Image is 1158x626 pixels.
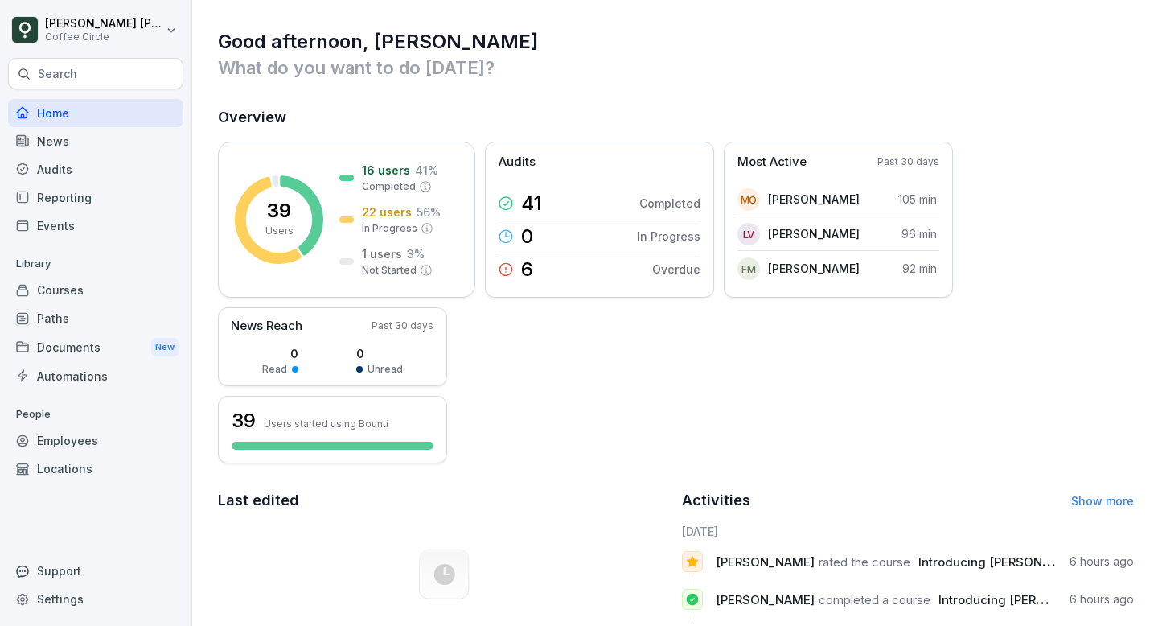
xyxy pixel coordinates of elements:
[737,188,760,211] div: MO
[637,228,700,245] p: In Progress
[521,260,533,279] p: 6
[415,162,438,179] p: 41 %
[901,225,939,242] p: 96 min.
[521,227,533,246] p: 0
[218,29,1134,55] h1: Good afternoon, [PERSON_NAME]
[362,162,410,179] p: 16 users
[768,225,860,242] p: [PERSON_NAME]
[499,153,536,171] p: Audits
[819,554,910,570] span: rated the course
[8,304,183,332] a: Paths
[8,332,183,362] a: DocumentsNew
[1070,554,1134,570] p: 6 hours ago
[8,212,183,240] a: Events
[768,260,860,277] p: [PERSON_NAME]
[639,195,700,212] p: Completed
[8,127,183,155] a: News
[819,592,930,607] span: completed a course
[8,585,183,613] a: Settings
[737,223,760,245] div: LV
[768,191,860,208] p: [PERSON_NAME]
[362,204,412,220] p: 22 users
[877,154,939,169] p: Past 30 days
[356,345,403,362] p: 0
[8,557,183,585] div: Support
[362,245,402,262] p: 1 users
[417,204,441,220] p: 56 %
[218,106,1134,129] h2: Overview
[45,17,162,31] p: [PERSON_NAME] [PERSON_NAME]
[151,338,179,356] div: New
[262,362,287,377] p: Read
[8,276,183,304] a: Courses
[8,251,183,277] p: Library
[652,261,700,278] p: Overdue
[521,194,542,213] p: 41
[231,317,302,336] p: News Reach
[902,260,939,277] p: 92 min.
[737,257,760,280] div: FM
[362,263,417,278] p: Not Started
[407,245,425,262] p: 3 %
[1070,591,1134,607] p: 6 hours ago
[8,402,183,427] p: People
[8,99,183,127] a: Home
[264,418,388,430] p: Users started using Bounti
[716,592,815,607] span: [PERSON_NAME]
[8,332,183,362] div: Documents
[218,489,671,512] h2: Last edited
[362,221,417,236] p: In Progress
[368,362,403,377] p: Unread
[898,191,939,208] p: 105 min.
[682,523,1135,540] h6: [DATE]
[38,66,77,82] p: Search
[8,155,183,183] a: Audits
[716,554,815,570] span: [PERSON_NAME]
[8,426,183,455] a: Employees
[262,345,298,362] p: 0
[265,224,294,238] p: Users
[682,489,750,512] h2: Activities
[8,183,183,212] a: Reporting
[218,55,1134,80] p: What do you want to do [DATE]?
[1071,494,1134,508] a: Show more
[8,362,183,390] a: Automations
[372,319,433,333] p: Past 30 days
[232,407,256,434] h3: 39
[8,455,183,483] a: Locations
[737,153,807,171] p: Most Active
[362,179,416,194] p: Completed
[267,201,291,220] p: 39
[45,31,162,43] p: Coffee Circle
